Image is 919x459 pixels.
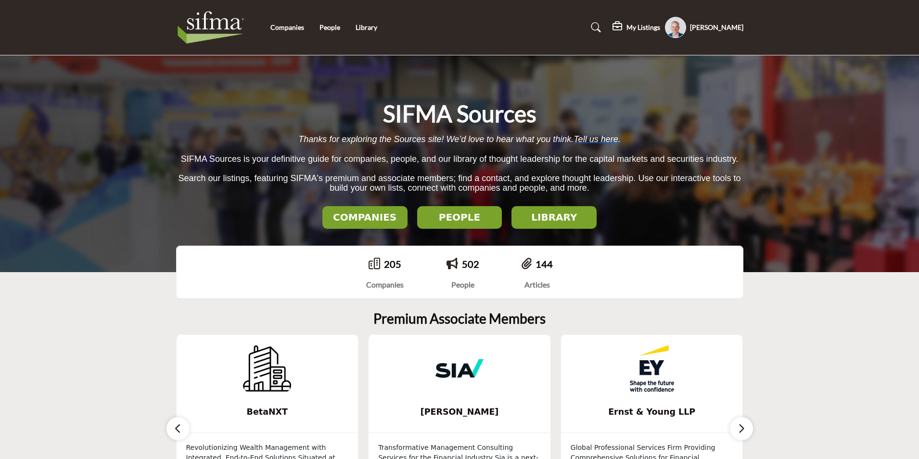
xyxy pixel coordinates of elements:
[514,211,594,223] h2: LIBRARY
[417,206,502,229] button: PEOPLE
[561,399,743,425] a: Ernst & Young LLP
[177,399,358,425] a: BetaNXT
[665,17,686,38] button: Show hide supplier dropdown
[575,406,728,418] span: Ernst & Young LLP
[384,258,401,270] a: 205
[298,134,620,144] span: Thanks for exploring the Sources site! We’d love to hear what you think. .
[325,211,405,223] h2: COMPANIES
[626,23,660,32] h5: My Listings
[574,134,618,144] a: Tell us here
[191,406,344,418] span: BetaNXT
[613,22,660,33] div: My Listings
[628,344,676,393] img: Ernst & Young LLP
[191,399,344,425] b: BetaNXT
[511,206,597,229] button: LIBRARY
[373,311,546,327] h2: Premium Associate Members
[447,279,479,290] div: People
[366,279,404,290] div: Companies
[383,399,536,425] b: Sia
[383,406,536,418] span: [PERSON_NAME]
[383,99,536,129] h1: SIFMA Sources
[356,23,377,31] a: Library
[575,399,728,425] b: Ernst & Young LLP
[369,399,550,425] a: [PERSON_NAME]
[322,206,408,229] button: COMPANIES
[181,154,738,164] span: SIFMA Sources is your definitive guide for companies, people, and our library of thought leadersh...
[435,344,484,393] img: Sia
[462,258,479,270] a: 502
[178,173,740,193] span: Search our listings, featuring SIFMA's premium and associate members; find a contact, and explore...
[270,23,304,31] a: Companies
[690,23,743,32] h5: [PERSON_NAME]
[319,23,340,31] a: People
[536,258,553,270] a: 144
[420,211,499,223] h2: PEOPLE
[522,279,553,290] div: Articles
[176,8,251,47] img: Site Logo
[582,20,607,35] a: Search
[243,344,291,393] img: BetaNXT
